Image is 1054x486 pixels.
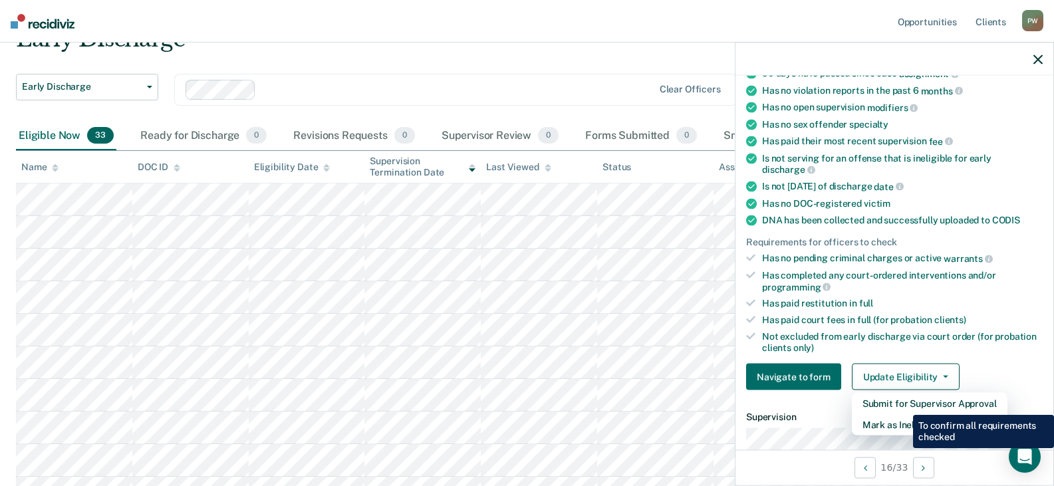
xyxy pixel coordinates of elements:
[852,364,960,390] button: Update Eligibility
[394,127,415,144] span: 0
[921,85,963,96] span: months
[16,122,116,151] div: Eligible Now
[735,449,1053,485] div: 16 / 33
[762,298,1043,309] div: Has paid restitution in
[762,281,831,292] span: programming
[762,84,1043,96] div: Has no violation reports in the past 6
[992,214,1020,225] span: CODIS
[138,162,180,173] div: DOC ID
[913,457,934,478] button: Next Opportunity
[929,136,953,146] span: fee
[762,180,1043,192] div: Is not [DATE] of discharge
[746,364,847,390] a: Navigate to form link
[874,181,903,191] span: date
[1022,10,1043,31] div: P W
[849,118,888,129] span: specialty
[1009,441,1041,473] div: Open Intercom Messenger
[944,253,993,264] span: warrants
[746,364,841,390] button: Navigate to form
[538,127,559,144] span: 0
[855,457,876,478] button: Previous Opportunity
[746,236,1043,247] div: Requirements for officers to check
[762,253,1043,265] div: Has no pending criminal charges or active
[21,162,59,173] div: Name
[762,118,1043,130] div: Has no sex offender
[16,25,807,63] div: Early Discharge
[793,342,814,352] span: only)
[22,81,142,92] span: Early Discharge
[762,330,1043,353] div: Not excluded from early discharge via court order (for probation clients
[660,84,721,95] div: Clear officers
[852,393,1007,414] button: Submit for Supervisor Approval
[721,122,796,151] div: Snoozed
[11,14,74,29] img: Recidiviz
[762,197,1043,209] div: Has no DOC-registered
[583,122,700,151] div: Forms Submitted
[864,197,890,208] span: victim
[762,135,1043,147] div: Has paid their most recent supervision
[762,314,1043,326] div: Has paid court fees in full (for probation
[762,164,815,175] span: discharge
[746,412,1043,423] dt: Supervision
[867,102,918,113] span: modifiers
[934,314,966,325] span: clients)
[291,122,417,151] div: Revisions Requests
[486,162,551,173] div: Last Viewed
[439,122,562,151] div: Supervisor Review
[138,122,269,151] div: Ready for Discharge
[762,214,1043,225] div: DNA has been collected and successfully uploaded to
[852,414,1007,435] button: Mark as Ineligible
[246,127,267,144] span: 0
[87,127,114,144] span: 33
[762,102,1043,114] div: Has no open supervision
[762,152,1043,175] div: Is not serving for an offense that is ineligible for early
[762,269,1043,292] div: Has completed any court-ordered interventions and/or
[676,127,697,144] span: 0
[602,162,631,173] div: Status
[719,162,781,173] div: Assigned to
[859,298,873,308] span: full
[254,162,330,173] div: Eligibility Date
[370,156,475,178] div: Supervision Termination Date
